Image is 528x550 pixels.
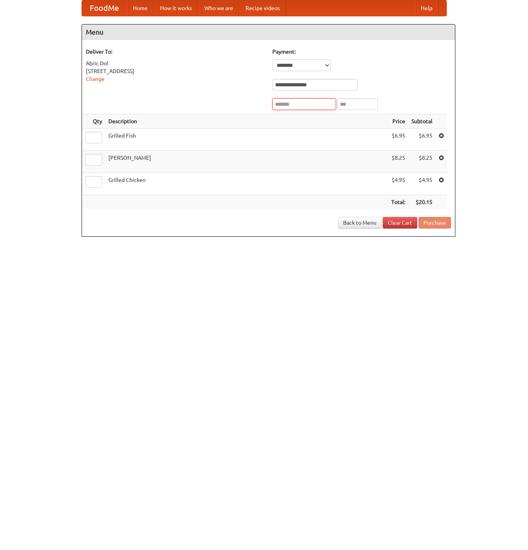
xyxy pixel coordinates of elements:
[408,114,436,129] th: Subtotal
[388,195,408,210] th: Total:
[82,0,127,16] a: FoodMe
[198,0,239,16] a: Who we are
[388,129,408,151] td: $6.95
[82,114,105,129] th: Qty
[388,173,408,195] td: $4.95
[82,24,455,40] h4: Menu
[408,151,436,173] td: $8.25
[415,0,439,16] a: Help
[418,217,451,229] button: Purchase
[388,114,408,129] th: Price
[272,48,451,56] h5: Payment:
[239,0,286,16] a: Recipe videos
[105,114,388,129] th: Description
[105,173,388,195] td: Grilled Chicken
[86,59,265,67] div: Abric Dol
[388,151,408,173] td: $8.25
[127,0,154,16] a: Home
[408,173,436,195] td: $4.95
[338,217,382,229] a: Back to Menu
[154,0,198,16] a: How it works
[408,129,436,151] td: $6.95
[86,48,265,56] h5: Deliver To:
[86,76,105,82] a: Change
[86,67,265,75] div: [STREET_ADDRESS]
[408,195,436,210] th: $20.15
[105,151,388,173] td: [PERSON_NAME]
[105,129,388,151] td: Grilled Fish
[383,217,417,229] a: Clear Cart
